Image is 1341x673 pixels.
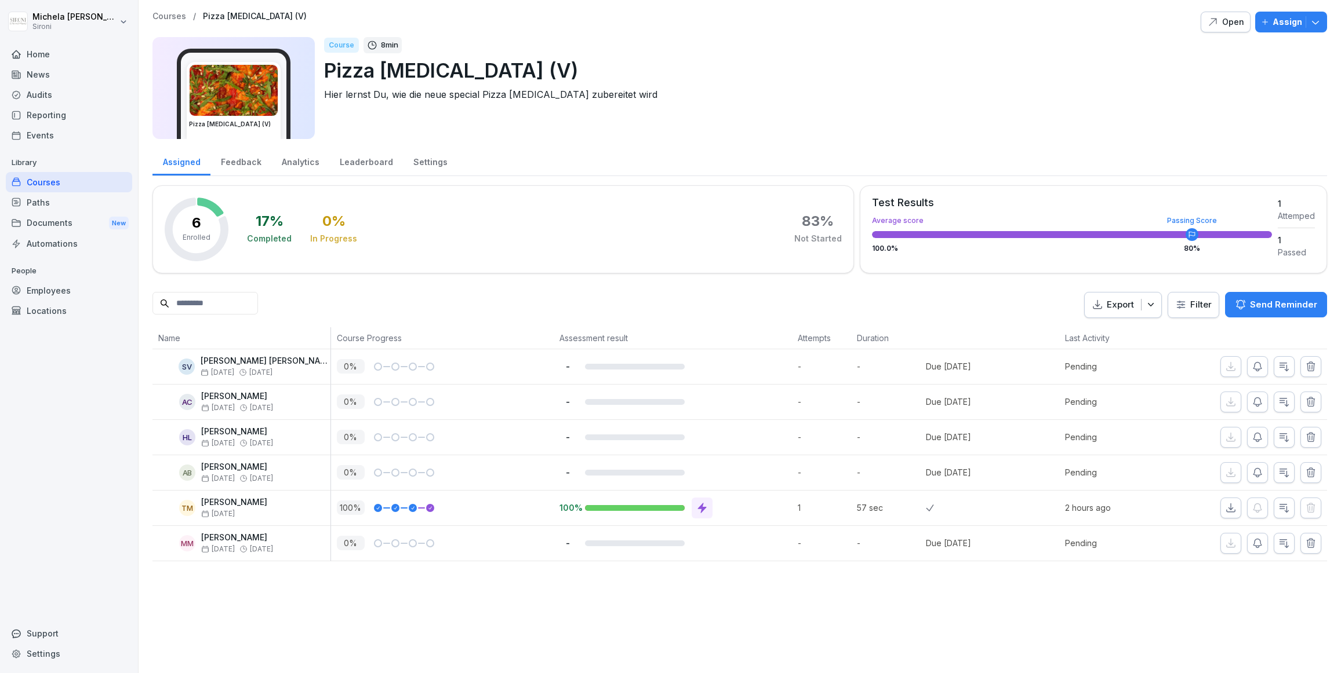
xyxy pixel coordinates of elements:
div: Analytics [271,146,329,175]
p: Duration [857,332,920,344]
p: Course Progress [337,332,548,344]
div: Due [DATE] [926,466,971,478]
div: MM [179,535,195,551]
div: Due [DATE] [926,537,971,549]
a: Pizza [MEDICAL_DATA] (V) [203,12,307,21]
p: 0 % [337,536,365,550]
p: 1 [798,502,852,514]
div: Passed [1278,246,1315,258]
p: Attempts [798,332,846,344]
div: Completed [247,233,292,244]
span: [DATE] [250,545,273,553]
p: Sironi [32,23,117,31]
p: Pizza [MEDICAL_DATA] (V) [324,56,1318,85]
button: Send Reminder [1225,292,1327,317]
div: Test Results [872,197,1272,208]
div: AB [179,464,195,481]
div: Support [6,623,132,643]
p: Assign [1273,16,1302,28]
button: Open [1201,12,1251,32]
p: 0 % [337,359,365,374]
span: [DATE] [249,368,272,376]
p: - [798,466,852,478]
p: - [857,360,925,372]
a: Automations [6,233,132,254]
a: News [6,64,132,85]
p: - [798,360,852,372]
p: Hier lernst Du, wie die neue special Pizza [MEDICAL_DATA] zubereitet wird [324,87,1318,101]
p: Pending [1065,396,1171,408]
p: Enrolled [183,232,210,243]
div: Open [1207,16,1244,28]
span: [DATE] [201,474,235,482]
span: [DATE] [201,404,235,412]
div: Settings [6,643,132,664]
p: - [559,361,576,372]
div: 1 [1278,197,1315,210]
div: 80 % [1184,245,1200,252]
a: Settings [403,146,457,175]
div: SV [179,359,195,375]
img: ptfehjakux1ythuqs2d8013j.png [190,65,278,116]
p: [PERSON_NAME] [201,392,273,401]
div: 100.0 % [872,245,1272,252]
div: Not Started [794,233,842,244]
a: Paths [6,192,132,213]
p: Pending [1065,537,1171,549]
a: Home [6,44,132,64]
div: In Progress [310,233,357,244]
p: [PERSON_NAME] [201,533,273,543]
p: - [857,537,925,549]
a: Audits [6,85,132,105]
p: [PERSON_NAME] [201,427,273,437]
a: Courses [152,12,186,21]
p: 100 % [337,500,365,515]
p: - [559,431,576,442]
div: Reporting [6,105,132,125]
p: Pending [1065,431,1171,443]
div: HL [179,429,195,445]
p: - [559,396,576,407]
p: - [857,431,925,443]
span: [DATE] [250,474,273,482]
a: Events [6,125,132,145]
div: Passing Score [1167,217,1217,224]
p: Library [6,153,132,172]
div: Due [DATE] [926,396,971,408]
div: Attemped [1278,210,1315,222]
a: Locations [6,301,132,321]
span: [DATE] [201,510,235,518]
div: 1 [1278,234,1315,246]
span: [DATE] [201,439,235,447]
p: People [6,262,132,280]
a: Leaderboard [329,146,403,175]
div: Average score [872,217,1272,224]
p: Michela [PERSON_NAME] [32,12,117,22]
p: Last Activity [1065,332,1165,344]
a: Assigned [152,146,210,175]
div: 0 % [322,214,346,228]
button: Filter [1168,292,1219,317]
p: [PERSON_NAME] [201,462,273,472]
p: Pending [1065,466,1171,478]
p: Export [1107,298,1134,312]
span: [DATE] [201,368,234,376]
div: Due [DATE] [926,431,971,443]
span: [DATE] [250,439,273,447]
a: Courses [6,172,132,192]
div: Feedback [210,146,271,175]
p: - [798,431,852,443]
button: Export [1084,292,1162,318]
a: Employees [6,280,132,301]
